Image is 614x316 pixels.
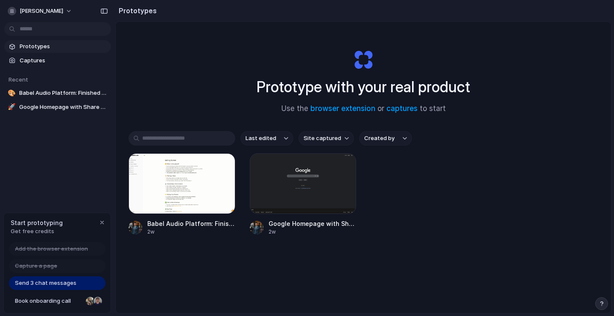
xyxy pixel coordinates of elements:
[246,134,276,143] span: Last edited
[269,228,357,236] div: 2w
[15,297,82,305] span: Book onboarding call
[281,103,446,114] span: Use the or to start
[298,131,354,146] button: Site captured
[147,219,235,228] span: Babel Audio Platform: Finished Projects Tab
[310,104,375,113] a: browser extension
[304,134,341,143] span: Site captured
[15,245,88,253] span: Add the browser extension
[15,279,76,287] span: Send 3 chat messages
[4,54,111,67] a: Captures
[8,103,16,111] div: 🚀
[20,42,108,51] span: Prototypes
[85,296,95,306] div: Nicole Kubica
[11,218,63,227] span: Start prototyping
[147,228,235,236] div: 2w
[15,262,57,270] span: Capture a page
[4,87,111,99] a: 🎨Babel Audio Platform: Finished Projects Tab
[115,6,157,16] h2: Prototypes
[4,40,111,53] a: Prototypes
[129,153,235,236] a: Babel Audio Platform: Finished Projects TabBabel Audio Platform: Finished Projects Tab2w
[93,296,103,306] div: Christian Iacullo
[257,76,470,98] h1: Prototype with your real product
[20,7,63,15] span: [PERSON_NAME]
[8,89,16,97] div: 🎨
[4,4,76,18] button: [PERSON_NAME]
[359,131,412,146] button: Created by
[250,153,357,236] a: Google Homepage with Share CTAGoogle Homepage with Share CTA2w
[386,104,418,113] a: captures
[240,131,293,146] button: Last edited
[9,294,105,308] a: Book onboarding call
[19,89,108,97] span: Babel Audio Platform: Finished Projects Tab
[269,219,357,228] span: Google Homepage with Share CTA
[11,227,63,236] span: Get free credits
[20,56,108,65] span: Captures
[364,134,395,143] span: Created by
[9,76,28,83] span: Recent
[19,103,108,111] span: Google Homepage with Share CTA
[4,101,111,114] a: 🚀Google Homepage with Share CTA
